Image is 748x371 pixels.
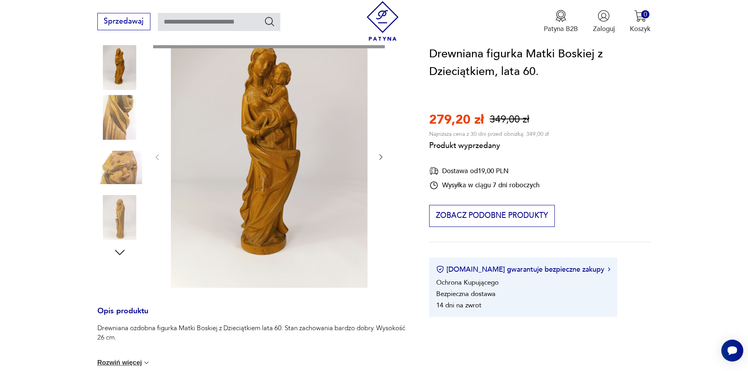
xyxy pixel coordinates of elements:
[436,301,481,310] li: 14 dni na zwrot
[143,359,150,367] img: chevron down
[429,166,439,176] img: Ikona dostawy
[555,10,567,22] img: Ikona medalu
[490,113,529,127] p: 349,00 zł
[436,265,610,274] button: [DOMAIN_NAME] gwarantuje bezpieczne zakupy
[97,13,150,30] button: Sprzedawaj
[436,289,496,298] li: Bezpieczna dostawa
[264,16,275,27] button: Szukaj
[544,10,578,33] a: Ikona medaluPatyna B2B
[97,359,151,367] button: Rozwiń więcej
[593,10,615,33] button: Zaloguj
[429,205,554,227] button: Zobacz podobne produkty
[429,166,540,176] div: Dostawa od 19,00 PLN
[429,111,484,128] p: 279,20 zł
[634,10,646,22] img: Ikona koszyka
[97,323,407,342] p: Drewniana ozdobna figurka Matki Boskiej z Dzieciątkiem lata 60. Stan zachowania bardzo dobry. Wys...
[598,10,610,22] img: Ikonka użytkownika
[721,340,743,362] iframe: Smartsupp widget button
[429,130,549,138] p: Najniższa cena z 30 dni przed obniżką: 349,00 zł
[363,1,402,41] img: Patyna - sklep z meblami i dekoracjami vintage
[641,10,649,18] div: 0
[429,45,651,81] h1: Drewniana figurka Matki Boskiej z Dzieciątkiem, lata 60.
[436,278,499,287] li: Ochrona Kupującego
[593,24,615,33] p: Zaloguj
[608,268,610,272] img: Ikona strzałki w prawo
[97,19,150,25] a: Sprzedawaj
[429,138,549,151] p: Produkt wyprzedany
[544,10,578,33] button: Patyna B2B
[630,10,651,33] button: 0Koszyk
[429,181,540,190] div: Wysyłka w ciągu 7 dni roboczych
[630,24,651,33] p: Koszyk
[436,266,444,274] img: Ikona certyfikatu
[97,308,407,324] h3: Opis produktu
[544,24,578,33] p: Patyna B2B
